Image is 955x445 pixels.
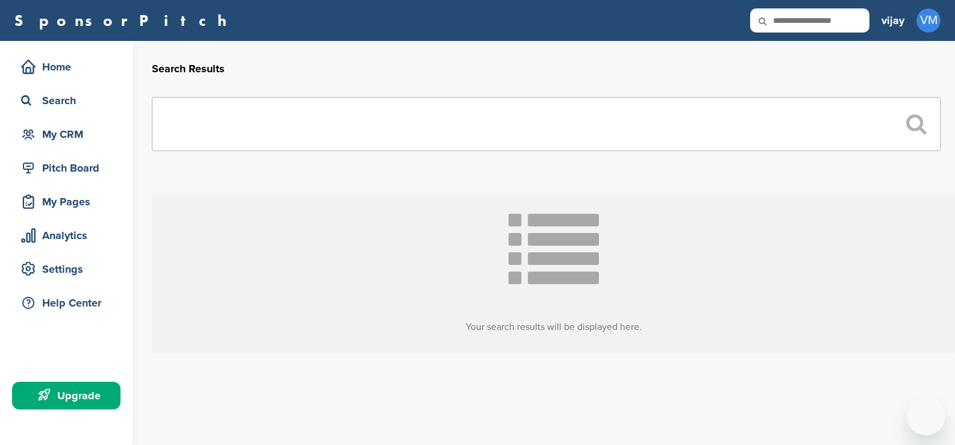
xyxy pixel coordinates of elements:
div: Home [18,56,121,78]
a: Upgrade [12,382,121,409]
a: My CRM [12,120,121,148]
a: Search [12,87,121,114]
a: SponsorPitch [14,13,234,28]
div: Pitch Board [18,157,121,179]
div: Analytics [18,225,121,246]
a: Settings [12,255,121,283]
h3: vijay [881,12,904,29]
div: Search [18,90,121,111]
h3: Your search results will be displayed here. [152,320,955,334]
a: Help Center [12,289,121,317]
a: Analytics [12,222,121,249]
div: My Pages [18,191,121,213]
h2: Search Results [152,61,941,77]
div: Upgrade [18,385,121,406]
a: My Pages [12,188,121,216]
div: Settings [18,258,121,280]
a: Pitch Board [12,154,121,182]
iframe: Button to launch messaging window [907,397,945,435]
a: Home [12,53,121,81]
div: Help Center [18,292,121,314]
span: VM [916,8,941,33]
a: vijay [881,7,904,34]
div: My CRM [18,123,121,145]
